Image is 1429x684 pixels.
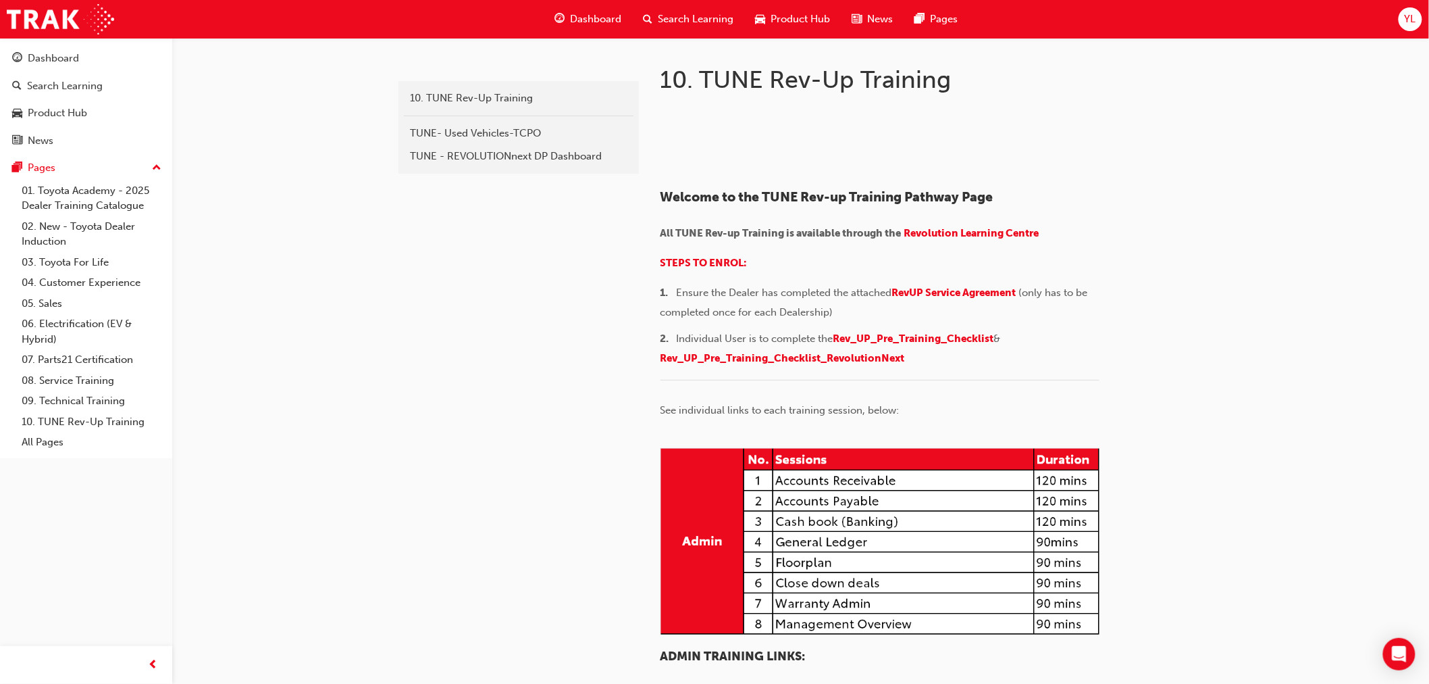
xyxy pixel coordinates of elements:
[677,333,833,345] span: Individual User is to complete the
[5,155,167,180] button: Pages
[658,11,734,27] span: Search Learning
[5,43,167,155] button: DashboardSearch LearningProduct HubNews
[1383,638,1415,670] div: Open Intercom Messenger
[16,432,167,453] a: All Pages
[28,51,79,66] div: Dashboard
[149,657,159,674] span: prev-icon
[152,160,161,177] span: up-icon
[931,11,958,27] span: Pages
[660,404,900,416] span: See individual links to each training session, below:
[16,349,167,370] a: 07. Parts21 Certification
[12,107,22,120] span: car-icon
[28,160,55,176] div: Pages
[16,272,167,293] a: 04. Customer Experience
[660,257,748,269] a: STEPS TO ENROL:
[544,5,633,33] a: guage-iconDashboard
[677,287,892,299] span: Ensure the Dealer has completed the attached
[411,149,627,164] div: TUNE - REVOLUTIONnext DP Dashboard
[571,11,622,27] span: Dashboard
[16,391,167,412] a: 09. Technical Training
[27,78,103,94] div: Search Learning
[852,11,862,28] span: news-icon
[660,227,902,239] span: All TUNE Rev-up Training is available through the
[904,5,969,33] a: pages-iconPages
[756,11,766,28] span: car-icon
[404,122,633,145] a: TUNE- Used Vehicles-TCPO
[633,5,745,33] a: search-iconSearch Learning
[411,126,627,141] div: TUNE- Used Vehicles-TCPO
[994,333,1001,345] span: &
[12,135,22,147] span: news-icon
[771,11,831,27] span: Product Hub
[12,80,22,93] span: search-icon
[7,4,114,34] img: Trak
[16,412,167,433] a: 10. TUNE Rev-Up Training
[16,314,167,349] a: 06. Electrification (EV & Hybrid)
[1399,7,1422,31] button: YL
[833,333,994,345] a: Rev_UP_Pre_Training_Checklist
[660,649,806,664] span: ADMIN TRAINING LINKS:
[892,287,1016,299] a: RevUP Service Agreement
[16,293,167,314] a: 05. Sales
[5,128,167,153] a: News
[16,252,167,273] a: 03. Toyota For Life
[660,352,905,364] a: Rev_UP_Pre_Training_Checklist_RevolutionNext
[5,101,167,126] a: Product Hub
[5,46,167,71] a: Dashboard
[404,87,633,110] a: 10. TUNE Rev-Up Training
[660,189,993,205] span: Welcome to the TUNE Rev-up Training Pathway Page
[28,105,87,121] div: Product Hub
[16,370,167,391] a: 08. Service Training
[745,5,841,33] a: car-iconProduct Hub
[16,216,167,252] a: 02. New - Toyota Dealer Induction
[28,133,53,149] div: News
[12,162,22,174] span: pages-icon
[404,145,633,168] a: TUNE - REVOLUTIONnext DP Dashboard
[16,180,167,216] a: 01. Toyota Academy - 2025 Dealer Training Catalogue
[12,53,22,65] span: guage-icon
[1405,11,1416,27] span: YL
[660,65,1103,95] h1: 10. TUNE Rev-Up Training
[555,11,565,28] span: guage-icon
[660,287,677,299] span: 1. ​
[411,91,627,106] div: 10. TUNE Rev-Up Training
[868,11,893,27] span: News
[915,11,925,28] span: pages-icon
[5,74,167,99] a: Search Learning
[841,5,904,33] a: news-iconNews
[904,227,1039,239] a: Revolution Learning Centre
[660,333,677,345] span: 2. ​
[644,11,653,28] span: search-icon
